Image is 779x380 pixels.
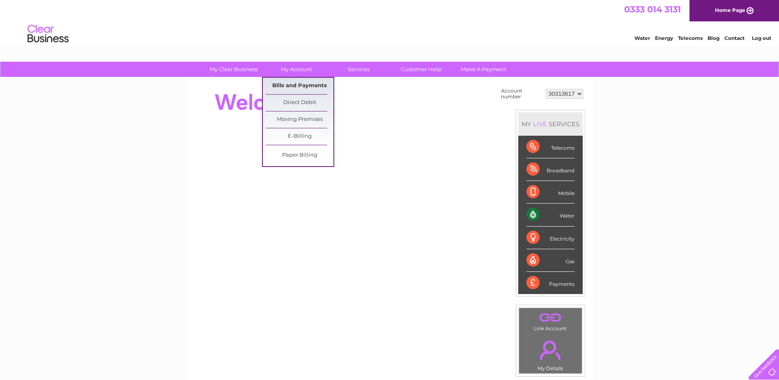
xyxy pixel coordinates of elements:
[521,310,580,324] a: .
[519,308,582,334] td: Link Account
[526,136,574,158] div: Telecoms
[262,62,330,77] a: My Account
[266,147,333,164] a: Paper Billing
[634,35,650,41] a: Water
[519,334,582,374] td: My Details
[27,21,69,46] img: logo.png
[518,112,583,136] div: MY SERVICES
[752,35,771,41] a: Log out
[724,35,745,41] a: Contact
[526,272,574,294] div: Payments
[499,86,544,102] td: Account number
[526,181,574,204] div: Mobile
[655,35,673,41] a: Energy
[521,336,580,364] a: .
[526,204,574,226] div: Water
[450,62,517,77] a: Make A Payment
[526,158,574,181] div: Broadband
[387,62,455,77] a: Customer Help
[526,249,574,272] div: Gas
[526,227,574,249] div: Electricity
[196,5,584,40] div: Clear Business is a trading name of Verastar Limited (registered in [GEOGRAPHIC_DATA] No. 3667643...
[531,120,549,128] div: LIVE
[325,62,393,77] a: Services
[200,62,268,77] a: My Clear Business
[266,128,333,145] a: E-Billing
[708,35,719,41] a: Blog
[266,95,333,111] a: Direct Debit
[624,4,681,14] a: 0333 014 3131
[678,35,703,41] a: Telecoms
[266,111,333,128] a: Moving Premises
[266,78,333,94] a: Bills and Payments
